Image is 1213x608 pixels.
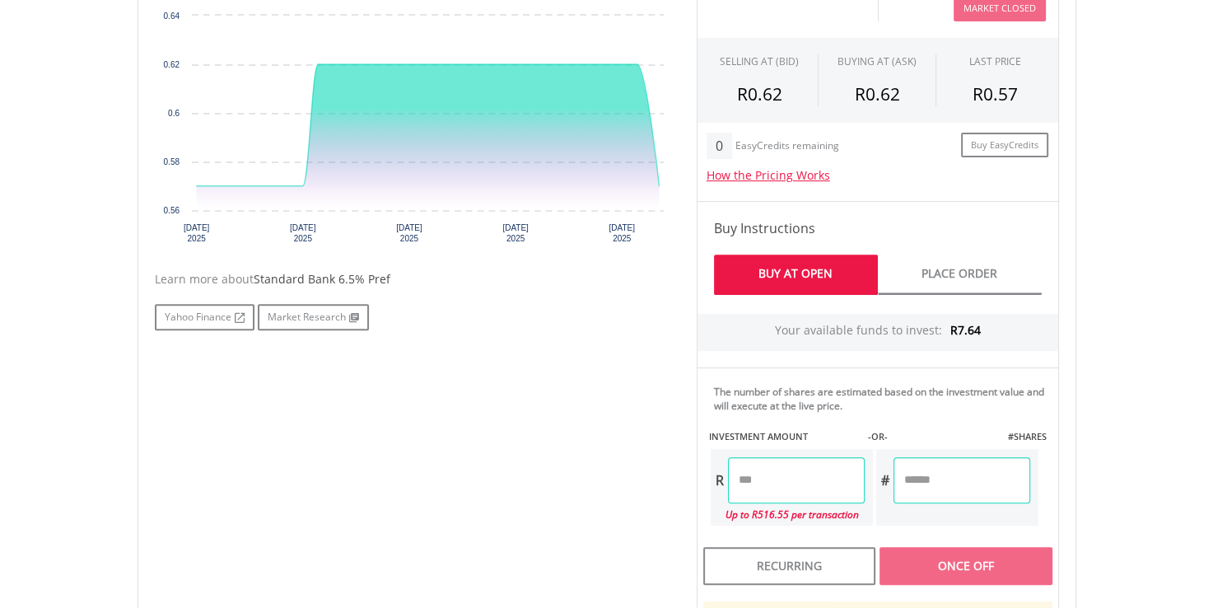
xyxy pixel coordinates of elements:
[396,223,422,243] text: [DATE] 2025
[973,82,1018,105] span: R0.57
[950,322,981,338] span: R7.64
[1007,430,1046,443] label: #SHARES
[879,547,1052,585] div: Once Off
[711,457,728,503] div: R
[155,304,254,330] a: Yahoo Finance
[163,60,180,69] text: 0.62
[697,314,1058,351] div: Your available funds to invest:
[707,133,732,159] div: 0
[703,547,875,585] div: Recurring
[258,304,369,330] a: Market Research
[961,133,1048,158] a: Buy EasyCredits
[737,82,782,105] span: R0.62
[155,7,672,255] svg: Interactive chart
[714,255,878,295] a: Buy At Open
[714,218,1042,238] h4: Buy Instructions
[714,385,1052,413] div: The number of shares are estimated based on the investment value and will execute at the live price.
[837,54,917,68] span: BUYING AT (ASK)
[709,430,808,443] label: INVESTMENT AMOUNT
[155,271,672,288] div: Learn more about
[502,223,529,243] text: [DATE] 2025
[876,457,893,503] div: #
[969,54,1021,68] div: LAST PRICE
[878,255,1042,295] a: Place Order
[735,140,839,154] div: EasyCredits remaining
[168,109,180,118] text: 0.6
[254,271,390,287] span: Standard Bank 6.5% Pref
[163,157,180,166] text: 0.58
[163,12,180,21] text: 0.64
[163,206,180,215] text: 0.56
[155,7,672,255] div: Chart. Highcharts interactive chart.
[609,223,635,243] text: [DATE] 2025
[290,223,316,243] text: [DATE] 2025
[720,54,799,68] div: SELLING AT (BID)
[854,82,899,105] span: R0.62
[867,430,887,443] label: -OR-
[707,167,830,183] a: How the Pricing Works
[711,503,865,526] div: Up to R516.55 per transaction
[183,223,209,243] text: [DATE] 2025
